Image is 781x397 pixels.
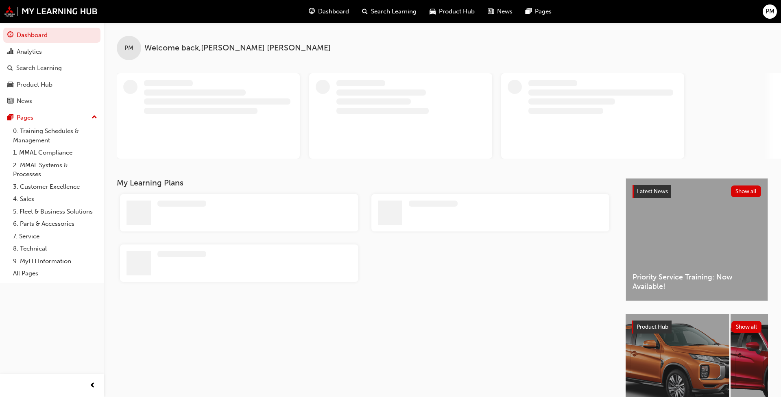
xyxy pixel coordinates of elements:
[4,6,98,17] img: mmal
[117,178,613,188] h3: My Learning Plans
[763,4,777,19] button: PM
[10,181,100,193] a: 3. Customer Excellence
[302,3,356,20] a: guage-iconDashboard
[3,110,100,125] button: Pages
[535,7,552,16] span: Pages
[439,7,475,16] span: Product Hub
[637,323,668,330] span: Product Hub
[92,112,97,123] span: up-icon
[3,77,100,92] a: Product Hub
[637,188,668,195] span: Latest News
[481,3,519,20] a: news-iconNews
[519,3,558,20] a: pages-iconPages
[7,81,13,89] span: car-icon
[3,94,100,109] a: News
[371,7,417,16] span: Search Learning
[423,3,481,20] a: car-iconProduct Hub
[497,7,513,16] span: News
[17,96,32,106] div: News
[10,146,100,159] a: 1. MMAL Compliance
[7,32,13,39] span: guage-icon
[7,114,13,122] span: pages-icon
[731,321,762,333] button: Show all
[7,98,13,105] span: news-icon
[318,7,349,16] span: Dashboard
[7,48,13,56] span: chart-icon
[17,113,33,122] div: Pages
[10,267,100,280] a: All Pages
[10,242,100,255] a: 8. Technical
[16,63,62,73] div: Search Learning
[3,44,100,59] a: Analytics
[632,321,761,334] a: Product HubShow all
[633,185,761,198] a: Latest NewsShow all
[17,47,42,57] div: Analytics
[3,26,100,110] button: DashboardAnalyticsSearch LearningProduct HubNews
[488,7,494,17] span: news-icon
[10,218,100,230] a: 6. Parts & Accessories
[89,381,96,391] span: prev-icon
[144,44,331,53] span: Welcome back , [PERSON_NAME] [PERSON_NAME]
[10,205,100,218] a: 5. Fleet & Business Solutions
[7,65,13,72] span: search-icon
[17,80,52,89] div: Product Hub
[3,28,100,43] a: Dashboard
[766,7,774,16] span: PM
[526,7,532,17] span: pages-icon
[10,255,100,268] a: 9. MyLH Information
[731,185,761,197] button: Show all
[309,7,315,17] span: guage-icon
[356,3,423,20] a: search-iconSearch Learning
[10,193,100,205] a: 4. Sales
[10,159,100,181] a: 2. MMAL Systems & Processes
[3,61,100,76] a: Search Learning
[633,273,761,291] span: Priority Service Training: Now Available!
[10,125,100,146] a: 0. Training Schedules & Management
[10,230,100,243] a: 7. Service
[626,178,768,301] a: Latest NewsShow allPriority Service Training: Now Available!
[124,44,133,53] span: PM
[362,7,368,17] span: search-icon
[430,7,436,17] span: car-icon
